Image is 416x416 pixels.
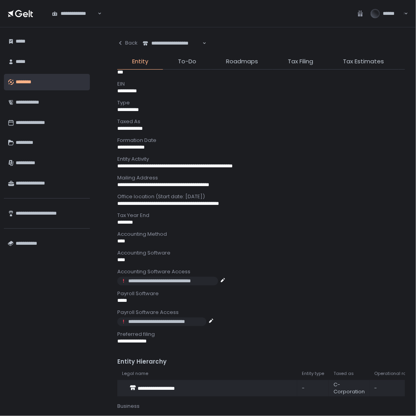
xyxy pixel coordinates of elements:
div: Office location (Start date: [DATE]) [117,193,405,200]
div: Mailing Address [117,174,405,181]
div: Entity Activity [117,156,405,163]
button: Back [117,35,138,51]
div: Type [117,99,405,106]
span: Legal name [122,371,148,377]
div: Accounting Software [117,249,405,256]
span: Operational role [374,371,410,377]
div: - [374,385,410,392]
span: Taxed as [334,371,354,377]
div: Search for option [138,35,206,52]
input: Search for option [201,39,202,47]
div: Formation Date [117,137,405,144]
div: Payroll Software [117,290,405,297]
div: EIN [117,81,405,88]
div: Taxed As [117,118,405,125]
div: Entity Hierarchy [117,357,405,366]
div: Back [117,39,138,47]
div: Tax Year End [117,212,405,219]
div: Accounting Software Access [117,268,405,275]
div: Preferred filing [117,331,405,338]
div: C-Corporation [334,381,365,395]
span: Tax Filing [288,57,313,66]
span: Entity type [302,371,324,377]
span: Entity [132,57,148,66]
div: Search for option [47,5,102,22]
div: Business [117,403,405,410]
div: Payroll Software Access [117,309,405,316]
div: - [302,385,324,392]
span: To-Do [178,57,196,66]
span: Roadmaps [226,57,258,66]
span: Tax Estimates [343,57,384,66]
div: Accounting Method [117,231,405,238]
